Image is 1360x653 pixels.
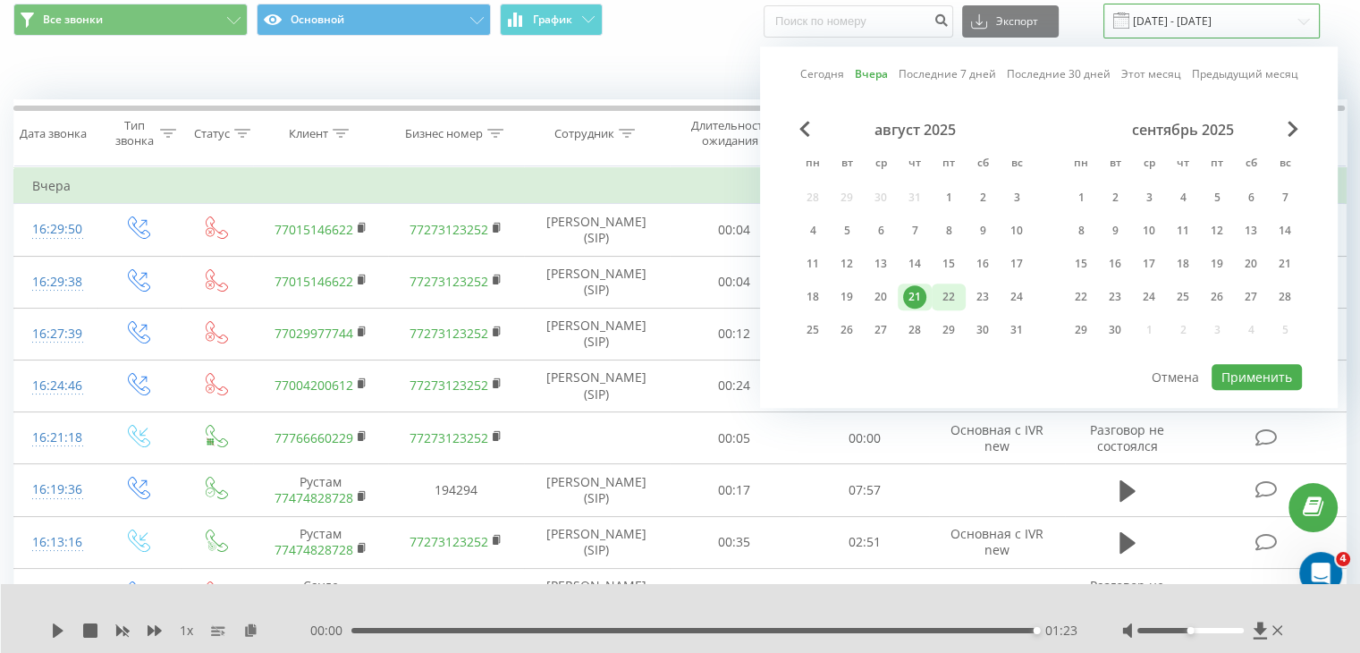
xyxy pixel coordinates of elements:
[1205,285,1229,309] div: 26
[524,308,670,360] td: [PERSON_NAME] (SIP)
[796,250,830,277] div: пн 11 авг. 2025 г.
[1200,250,1234,277] div: пт 19 сент. 2025 г.
[801,285,824,309] div: 18
[405,126,483,141] div: Бизнес номер
[275,377,353,394] a: 77004200612
[275,489,353,506] a: 77474828728
[533,13,572,26] span: График
[410,273,488,290] a: 77273123252
[869,219,892,242] div: 6
[1200,217,1234,244] div: пт 12 сент. 2025 г.
[1137,285,1161,309] div: 24
[932,317,966,343] div: пт 29 авг. 2025 г.
[1212,364,1302,390] button: Применить
[1132,217,1166,244] div: ср 10 сент. 2025 г.
[1234,217,1268,244] div: сб 13 сент. 2025 г.
[796,317,830,343] div: пн 25 авг. 2025 г.
[1003,151,1030,178] abbr: воскресенье
[869,318,892,342] div: 27
[1005,252,1028,276] div: 17
[971,318,994,342] div: 30
[966,250,1000,277] div: сб 16 авг. 2025 г.
[1273,285,1297,309] div: 28
[1064,217,1098,244] div: пн 8 сент. 2025 г.
[1268,184,1302,211] div: вс 7 сент. 2025 г.
[670,256,799,308] td: 00:04
[830,217,864,244] div: вт 5 авг. 2025 г.
[1137,219,1161,242] div: 10
[801,252,824,276] div: 11
[32,577,80,612] div: 15:25:16
[830,317,864,343] div: вт 26 авг. 2025 г.
[686,118,775,148] div: Длительность ожидания
[1271,151,1298,178] abbr: воскресенье
[1200,284,1234,310] div: пт 26 сент. 2025 г.
[1288,121,1298,137] span: Next Month
[32,369,80,403] div: 16:24:46
[1034,627,1041,634] div: Accessibility label
[1336,552,1350,566] span: 4
[937,252,960,276] div: 15
[1299,552,1342,595] iframe: Intercom live chat
[1069,285,1093,309] div: 22
[935,151,962,178] abbr: пятница
[1121,66,1181,83] a: Этот месяц
[800,66,844,83] a: Сегодня
[1137,186,1161,209] div: 3
[32,212,80,247] div: 16:29:50
[1239,252,1263,276] div: 20
[796,217,830,244] div: пн 4 авг. 2025 г.
[1234,184,1268,211] div: сб 6 сент. 2025 г.
[524,464,670,516] td: [PERSON_NAME] (SIP)
[903,318,926,342] div: 28
[1005,186,1028,209] div: 3
[1239,285,1263,309] div: 27
[275,429,353,446] a: 77766660229
[253,464,388,516] td: Рустам
[835,318,858,342] div: 26
[864,317,898,343] div: ср 27 авг. 2025 г.
[864,284,898,310] div: ср 20 авг. 2025 г.
[1000,317,1034,343] div: вс 31 авг. 2025 г.
[1005,318,1028,342] div: 31
[1171,252,1195,276] div: 18
[310,622,351,640] span: 00:00
[898,317,932,343] div: чт 28 авг. 2025 г.
[1007,66,1111,83] a: Последние 30 дней
[799,516,929,568] td: 02:51
[194,126,230,141] div: Статус
[524,256,670,308] td: [PERSON_NAME] (SIP)
[13,4,248,36] button: Все звонки
[1103,318,1127,342] div: 30
[1171,186,1195,209] div: 4
[1068,151,1094,178] abbr: понедельник
[524,516,670,568] td: [PERSON_NAME] (SIP)
[253,568,388,620] td: Сауле
[869,252,892,276] div: 13
[20,126,87,141] div: Дата звонка
[1268,217,1302,244] div: вс 14 сент. 2025 г.
[1166,217,1200,244] div: чт 11 сент. 2025 г.
[1273,186,1297,209] div: 7
[1187,627,1194,634] div: Accessibility label
[1166,284,1200,310] div: чт 25 сент. 2025 г.
[801,318,824,342] div: 25
[32,265,80,300] div: 16:29:38
[937,219,960,242] div: 8
[1005,285,1028,309] div: 24
[966,284,1000,310] div: сб 23 авг. 2025 г.
[1268,284,1302,310] div: вс 28 сент. 2025 г.
[830,284,864,310] div: вт 19 авг. 2025 г.
[799,121,810,137] span: Previous Month
[500,4,603,36] button: График
[1103,252,1127,276] div: 16
[253,516,388,568] td: Рустам
[524,204,670,256] td: [PERSON_NAME] (SIP)
[1103,285,1127,309] div: 23
[796,121,1034,139] div: август 2025
[289,126,328,141] div: Клиент
[932,284,966,310] div: пт 22 авг. 2025 г.
[670,568,799,620] td: 00:17
[1234,250,1268,277] div: сб 20 сент. 2025 г.
[903,219,926,242] div: 7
